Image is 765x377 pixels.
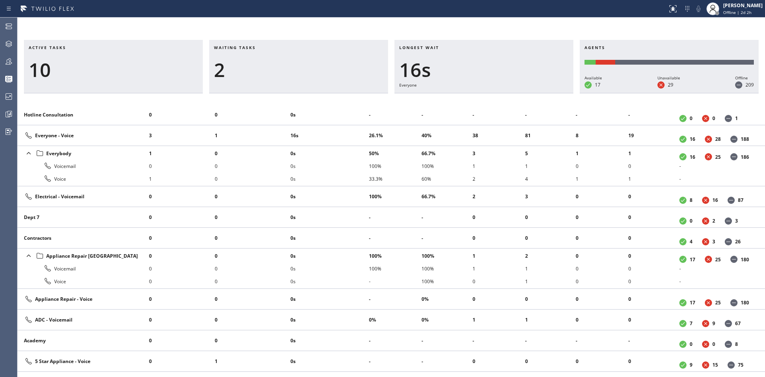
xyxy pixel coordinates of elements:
[705,136,712,143] dt: Unavailable
[741,136,749,142] dd: 188
[369,275,422,288] li: -
[705,256,712,263] dt: Unavailable
[576,262,628,275] li: 0
[657,81,665,89] dt: Unavailable
[576,275,628,288] li: 0
[369,190,422,203] li: 100%
[24,276,143,286] div: Voice
[525,160,576,172] li: 1
[690,341,692,347] dd: 0
[628,275,679,288] li: 0
[712,115,715,122] dd: 0
[725,115,732,122] dt: Offline
[723,10,751,15] span: Offline | 2d 2h
[723,2,763,9] div: [PERSON_NAME]
[705,153,712,160] dt: Unavailable
[369,262,422,275] li: 100%
[525,249,576,262] li: 2
[149,109,215,121] li: 0
[215,147,290,160] li: 0
[422,129,473,142] li: 40%
[715,256,721,263] dd: 25
[149,355,215,368] li: 0
[24,235,143,241] div: Contractors
[399,45,439,50] span: Longest wait
[215,314,290,326] li: 0
[215,109,290,121] li: 0
[679,197,687,204] dt: Available
[473,190,525,203] li: 2
[24,214,143,221] div: Dept 7
[215,190,290,203] li: 0
[741,154,749,160] dd: 186
[369,249,422,262] li: 100%
[712,341,715,347] dd: 0
[657,74,680,81] div: Unavailable
[585,45,605,50] span: Agents
[525,334,576,347] li: -
[214,58,383,81] div: 2
[24,192,143,201] div: Electrical - Voicemail
[369,172,422,185] li: 33.3%
[290,275,369,288] li: 0s
[369,160,422,172] li: 100%
[525,232,576,245] li: 0
[525,355,576,368] li: 0
[628,249,679,262] li: 0
[473,249,525,262] li: 1
[525,211,576,224] li: 0
[679,115,687,122] dt: Available
[730,153,738,160] dt: Offline
[576,293,628,306] li: 0
[473,160,525,172] li: 1
[668,81,673,88] dd: 29
[149,262,215,275] li: 0
[24,161,143,171] div: Voicemail
[422,334,473,347] li: -
[690,320,692,327] dd: 7
[715,299,721,306] dd: 25
[215,262,290,275] li: 0
[628,129,679,142] li: 19
[473,147,525,160] li: 3
[690,115,692,122] dd: 0
[690,299,695,306] dd: 17
[679,262,755,275] li: -
[422,160,473,172] li: 100%
[679,238,687,245] dt: Available
[369,109,422,121] li: -
[730,299,738,306] dt: Offline
[473,355,525,368] li: 0
[725,320,732,327] dt: Offline
[422,293,473,306] li: 0%
[369,129,422,142] li: 26.1%
[728,197,735,204] dt: Offline
[473,275,525,288] li: 0
[24,315,143,325] div: ADC - Voicemail
[290,334,369,347] li: 0s
[473,172,525,185] li: 2
[525,293,576,306] li: 0
[149,211,215,224] li: 0
[422,172,473,185] li: 60%
[369,355,422,368] li: -
[679,320,687,327] dt: Available
[422,355,473,368] li: -
[576,355,628,368] li: 0
[215,249,290,262] li: 0
[628,232,679,245] li: 0
[473,129,525,142] li: 38
[369,211,422,224] li: -
[473,334,525,347] li: -
[149,160,215,172] li: 0
[628,190,679,203] li: 0
[525,275,576,288] li: 1
[735,238,741,245] dd: 26
[290,147,369,160] li: 0s
[149,129,215,142] li: 3
[215,355,290,368] li: 1
[290,160,369,172] li: 0s
[24,174,143,184] div: Voice
[628,109,679,121] li: -
[215,232,290,245] li: 0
